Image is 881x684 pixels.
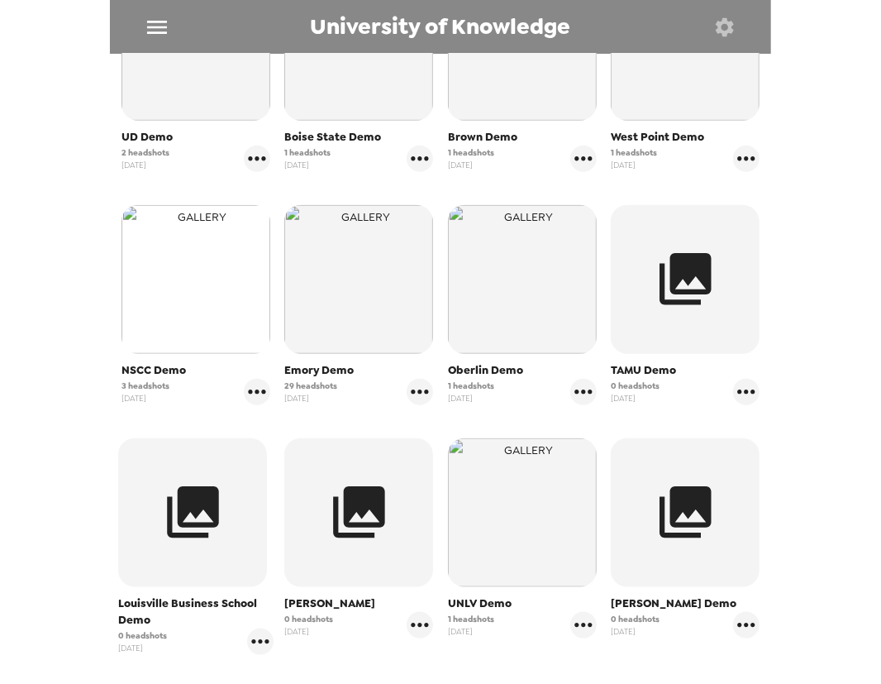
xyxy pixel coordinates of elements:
[284,380,337,392] span: 29 headshots
[244,379,270,405] button: gallery menu
[284,205,433,354] img: gallery
[407,146,433,172] button: gallery menu
[121,380,169,392] span: 3 headshots
[247,629,274,655] button: gallery menu
[448,205,597,354] img: gallery
[244,146,270,172] button: gallery menu
[284,392,337,404] span: [DATE]
[407,379,433,405] button: gallery menu
[448,159,494,171] span: [DATE]
[284,362,433,379] span: Emory Demo
[611,146,657,159] span: 1 headshots
[733,146,760,172] button: gallery menu
[611,392,660,404] span: [DATE]
[311,16,571,38] span: University of Knowledge
[570,146,597,172] button: gallery menu
[611,380,660,392] span: 0 headshots
[448,146,494,159] span: 1 headshots
[448,596,597,612] span: UNLV Demo
[611,159,657,171] span: [DATE]
[118,642,167,654] span: [DATE]
[284,613,333,625] span: 0 headshots
[448,392,494,404] span: [DATE]
[448,380,494,392] span: 1 headshots
[284,146,331,159] span: 1 headshots
[448,613,494,625] span: 1 headshots
[611,129,760,146] span: West Point Demo
[448,362,597,379] span: Oberlin Demo
[448,129,597,146] span: Brown Demo
[121,362,270,379] span: NSCC Demo
[284,129,433,146] span: Boise State Demo
[733,612,760,639] button: gallery menu
[448,625,494,638] span: [DATE]
[284,159,331,171] span: [DATE]
[121,129,270,146] span: UD Demo
[733,379,760,405] button: gallery menu
[121,392,169,404] span: [DATE]
[570,379,597,405] button: gallery menu
[448,438,597,587] img: gallery
[284,625,333,638] span: [DATE]
[284,596,433,612] span: [PERSON_NAME]
[611,625,660,638] span: [DATE]
[570,612,597,639] button: gallery menu
[121,146,169,159] span: 2 headshots
[121,205,270,354] img: gallery
[611,362,760,379] span: TAMU Demo
[611,596,760,612] span: [PERSON_NAME] Demo
[611,613,660,625] span: 0 headshots
[118,596,274,629] span: Louisville Business School Demo
[118,629,167,642] span: 0 headshots
[121,159,169,171] span: [DATE]
[407,612,433,639] button: gallery menu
